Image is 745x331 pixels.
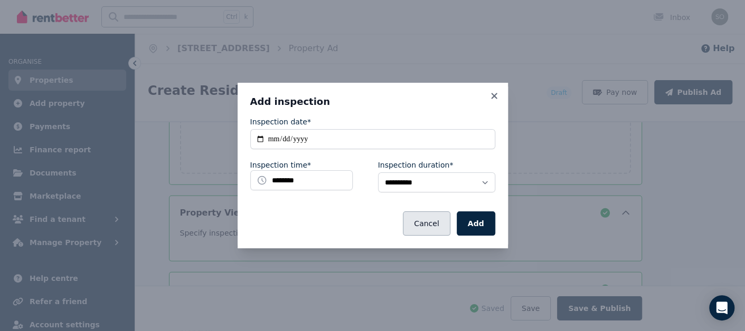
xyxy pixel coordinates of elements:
[403,211,450,236] button: Cancel
[378,160,454,170] label: Inspection duration*
[250,116,311,127] label: Inspection date*
[457,211,495,236] button: Add
[250,160,311,170] label: Inspection time*
[250,95,495,108] h3: Add inspection
[709,295,734,320] div: Open Intercom Messenger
